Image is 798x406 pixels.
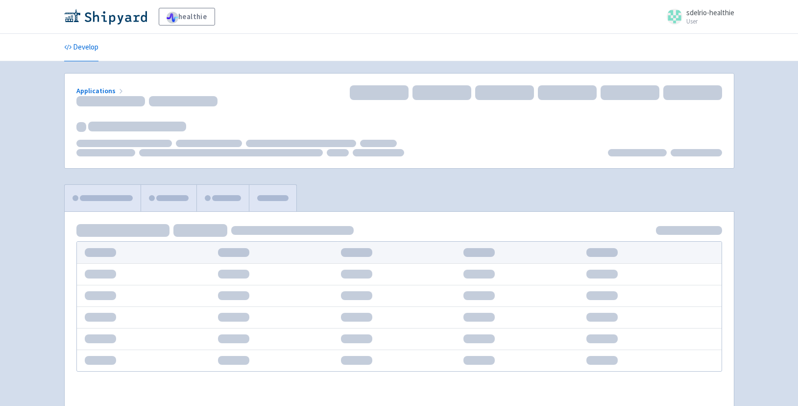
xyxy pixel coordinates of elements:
span: sdelrio-healthie [686,8,734,17]
a: healthie [159,8,215,25]
img: Shipyard logo [64,9,147,25]
a: Applications [76,86,125,95]
small: User [686,18,734,25]
a: Develop [64,34,98,61]
a: sdelrio-healthie User [661,9,734,25]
